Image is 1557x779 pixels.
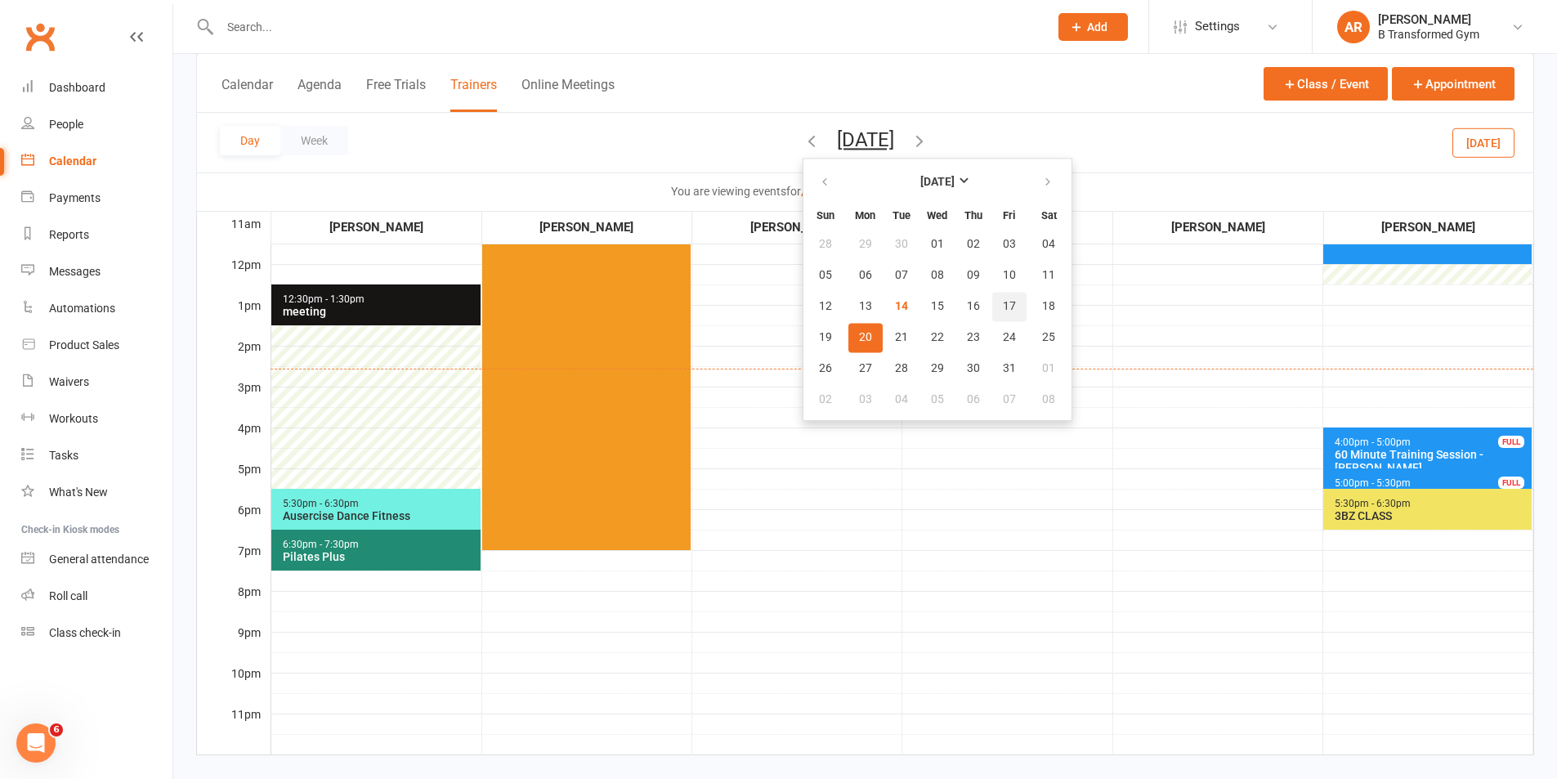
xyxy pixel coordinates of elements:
[895,269,908,282] span: 07
[805,385,847,414] button: 02
[859,300,872,313] span: 13
[805,323,847,352] button: 19
[1028,385,1070,414] button: 08
[786,185,801,198] strong: for
[895,238,908,251] span: 30
[49,191,101,204] div: Payments
[967,331,980,344] span: 23
[49,626,121,639] div: Class check-in
[967,362,980,375] span: 30
[21,217,172,253] a: Reports
[49,486,108,499] div: What's New
[964,209,982,222] small: Thursday
[819,393,832,406] span: 02
[220,126,280,155] button: Day
[272,217,481,237] div: [PERSON_NAME]
[956,230,991,259] button: 02
[197,297,271,338] div: 1pm
[931,238,944,251] span: 01
[298,77,342,112] button: Agenda
[895,393,908,406] span: 04
[282,498,360,509] span: 5:30pm - 6:30pm
[805,261,847,290] button: 05
[1378,27,1479,42] div: B Transformed Gym
[848,323,883,352] button: 20
[1028,292,1070,321] button: 18
[282,293,365,305] span: 12:30pm - 1:30pm
[920,261,955,290] button: 08
[49,228,89,241] div: Reports
[215,16,1037,38] input: Search...
[1041,209,1057,222] small: Saturday
[450,77,497,112] button: Trainers
[49,265,101,278] div: Messages
[931,393,944,406] span: 05
[1042,238,1055,251] span: 04
[884,323,919,352] button: 21
[1042,362,1055,375] span: 01
[884,261,919,290] button: 07
[819,300,832,313] span: 12
[884,230,919,259] button: 30
[992,261,1027,290] button: 10
[801,186,887,199] a: All Instructors
[1392,67,1514,101] button: Appointment
[1334,477,1412,489] span: 5:00pm - 5:30pm
[1334,437,1412,448] span: 4:00pm - 5:00pm
[197,338,271,378] div: 2pm
[920,354,955,383] button: 29
[895,300,908,313] span: 14
[1087,20,1107,34] span: Add
[1264,67,1388,101] button: Class / Event
[197,624,271,665] div: 9pm
[817,209,834,222] small: Sunday
[280,126,348,155] button: Week
[1325,217,1533,237] div: [PERSON_NAME]
[21,327,172,364] a: Product Sales
[197,665,271,705] div: 10pm
[992,385,1027,414] button: 07
[1003,238,1016,251] span: 03
[819,269,832,282] span: 05
[21,143,172,180] a: Calendar
[956,292,991,321] button: 16
[967,238,980,251] span: 02
[859,393,872,406] span: 03
[21,106,172,143] a: People
[1498,436,1524,448] div: FULL
[920,176,955,189] strong: [DATE]
[819,331,832,344] span: 19
[1028,261,1070,290] button: 11
[366,77,426,112] button: Free Trials
[49,449,78,462] div: Tasks
[848,385,883,414] button: 03
[895,331,908,344] span: 21
[49,553,149,566] div: General attendance
[805,292,847,321] button: 12
[931,269,944,282] span: 08
[920,323,955,352] button: 22
[21,290,172,327] a: Automations
[1042,300,1055,313] span: 18
[521,77,615,112] button: Online Meetings
[20,16,60,57] a: Clubworx
[221,77,273,112] button: Calendar
[819,238,832,251] span: 28
[1028,354,1070,383] button: 01
[1378,12,1479,27] div: [PERSON_NAME]
[1195,8,1240,45] span: Settings
[920,292,955,321] button: 15
[271,284,481,550] div: Amanda Robinson's availability: 12:30pm - 7:00pm
[884,385,919,414] button: 04
[49,412,98,425] div: Workouts
[992,230,1027,259] button: 03
[21,474,172,511] a: What's New
[197,583,271,624] div: 8pm
[859,269,872,282] span: 06
[927,209,947,222] small: Wednesday
[49,118,83,131] div: People
[893,209,910,222] small: Tuesday
[1498,477,1524,489] div: FULL
[859,238,872,251] span: 29
[805,230,847,259] button: 28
